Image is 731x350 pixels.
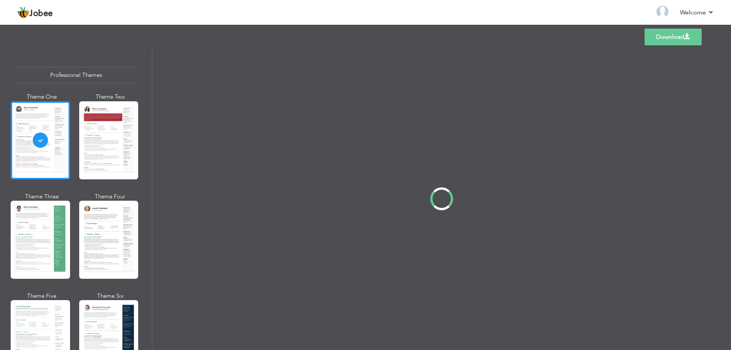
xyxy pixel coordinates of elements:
[29,10,53,18] span: Jobee
[656,6,669,18] img: Profile Img
[645,29,702,45] a: Download
[17,6,53,19] a: Jobee
[17,6,29,19] img: jobee.io
[680,8,714,17] a: Welcome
